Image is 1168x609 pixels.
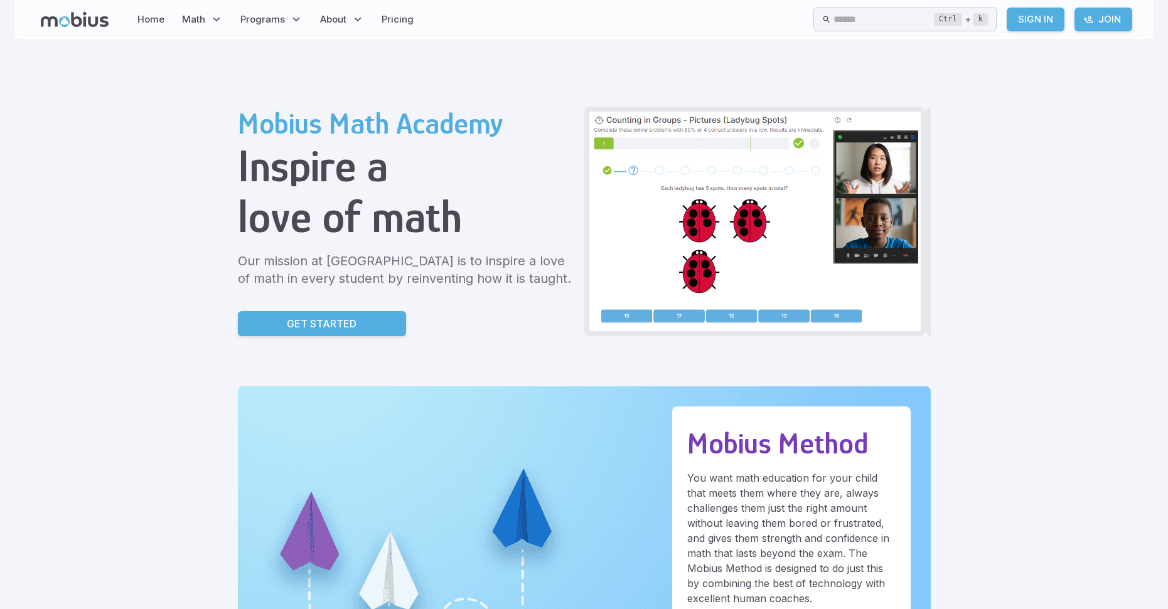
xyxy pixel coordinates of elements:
[134,5,168,34] a: Home
[1007,8,1064,31] a: Sign In
[1074,8,1132,31] a: Join
[182,13,205,26] span: Math
[238,191,574,242] h1: love of math
[238,107,574,140] h2: Mobius Math Academy
[934,13,962,26] kbd: Ctrl
[934,12,988,27] div: +
[687,426,896,460] h2: Mobius Method
[238,311,406,336] a: Get Started
[240,13,285,26] span: Programs
[687,470,896,606] p: You want math education for your child that meets them where they are, always challenges them jus...
[589,112,921,331] img: Grade 2 Class
[973,13,988,26] kbd: k
[378,5,417,34] a: Pricing
[287,316,356,331] p: Get Started
[320,13,346,26] span: About
[238,140,574,191] h1: Inspire a
[238,252,574,287] p: Our mission at [GEOGRAPHIC_DATA] is to inspire a love of math in every student by reinventing how...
